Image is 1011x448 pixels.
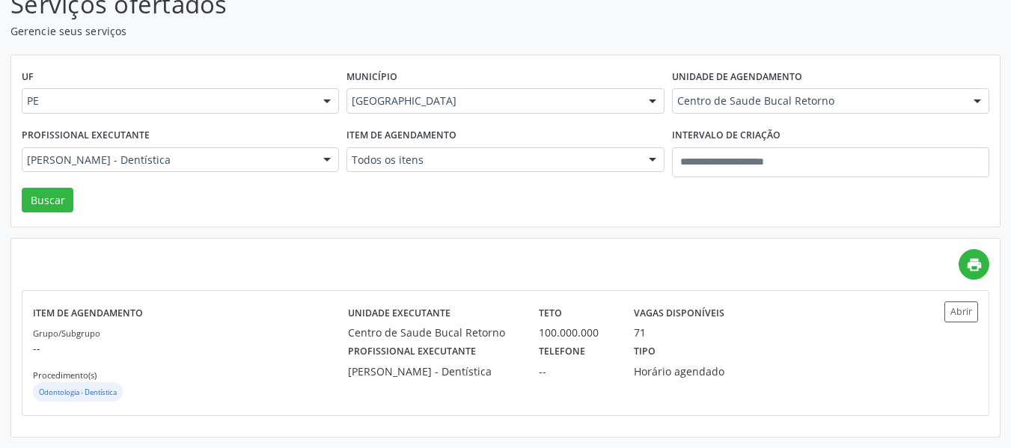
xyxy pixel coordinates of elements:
label: Telefone [539,340,585,363]
label: Profissional executante [348,340,476,363]
label: Profissional executante [22,124,150,147]
label: Unidade executante [348,301,450,325]
div: 71 [634,325,646,340]
div: Horário agendado [634,363,756,379]
button: Abrir [944,301,978,322]
span: Todos os itens [352,153,633,168]
label: Tipo [634,340,656,363]
label: Teto [539,301,562,325]
label: Intervalo de criação [672,124,781,147]
i: print [966,257,983,273]
span: [PERSON_NAME] - Dentística [27,153,308,168]
span: Centro de Saude Bucal Retorno [677,93,959,108]
small: Procedimento(s) [33,369,97,381]
span: [GEOGRAPHIC_DATA] [352,93,633,108]
label: Município [346,66,397,89]
p: Gerencie seus serviços [10,23,703,39]
div: Centro de Saude Bucal Retorno [348,325,518,340]
label: Unidade de agendamento [672,66,802,89]
small: Grupo/Subgrupo [33,328,100,339]
label: Vagas disponíveis [634,301,724,325]
label: UF [22,66,34,89]
small: Odontologia - Dentística [39,387,117,397]
button: Buscar [22,188,73,213]
label: Item de agendamento [33,301,143,325]
p: -- [33,340,348,356]
label: Item de agendamento [346,124,456,147]
span: PE [27,93,308,108]
div: [PERSON_NAME] - Dentística [348,363,518,379]
div: 100.000.000 [539,325,613,340]
a: print [959,249,989,280]
div: -- [539,363,613,379]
